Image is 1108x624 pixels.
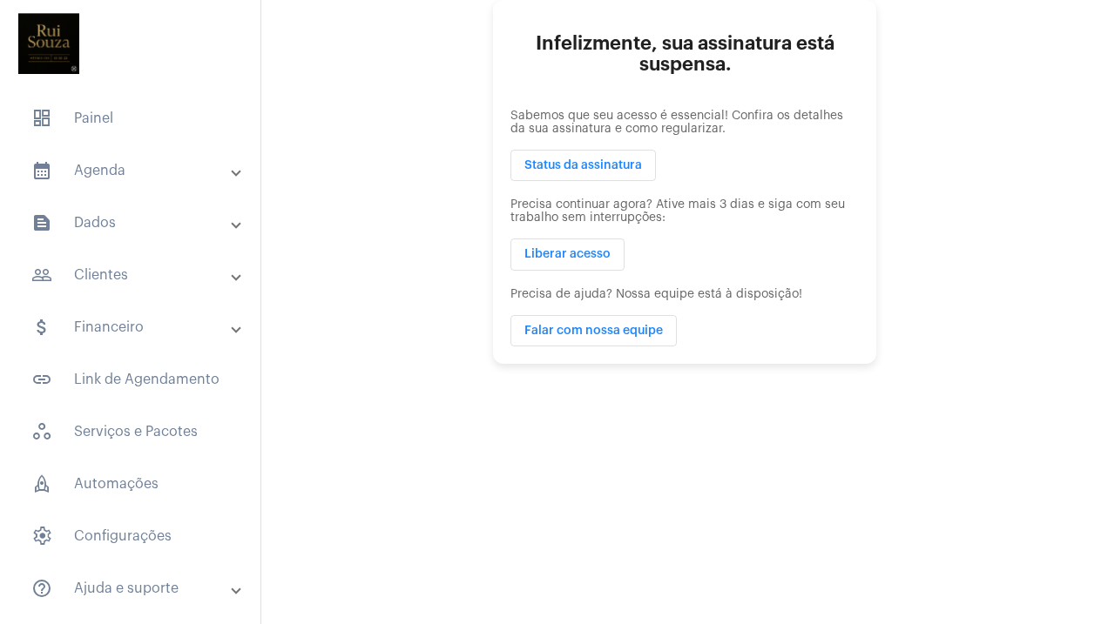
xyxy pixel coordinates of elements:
span: sidenav icon [31,473,52,494]
mat-icon: sidenav icon [31,317,52,338]
mat-icon: sidenav icon [31,265,52,285]
span: Painel [17,97,243,139]
button: Status da assinatura [510,150,656,181]
mat-expansion-panel-header: sidenav iconAjuda e suporte [10,567,260,609]
span: Falar com nossa equipe [524,325,663,337]
img: ccb5d41e-0bfb-24d3-bef9-e6538bf4521d.jpeg [14,9,84,78]
mat-expansion-panel-header: sidenav iconAgenda [10,150,260,191]
p: Precisa de ajuda? Nossa equipe está à disposição! [510,288,859,301]
mat-icon: sidenav icon [31,369,52,390]
mat-icon: sidenav icon [31,160,52,181]
mat-panel-title: Clientes [31,265,233,285]
mat-expansion-panel-header: sidenav iconClientes [10,254,260,296]
mat-panel-title: Ajuda e suporte [31,578,233,599]
mat-panel-title: Agenda [31,160,233,181]
span: sidenav icon [31,421,52,442]
p: Precisa continuar agora? Ative mais 3 dias e siga com seu trabalho sem interrupções: [510,198,859,225]
span: Liberar acesso [524,249,611,261]
mat-expansion-panel-header: sidenav iconDados [10,202,260,244]
button: Liberar acesso [510,238,625,270]
span: Configurações [17,515,243,557]
span: sidenav icon [31,526,52,547]
mat-expansion-panel-header: sidenav iconFinanceiro [10,306,260,348]
p: Sabemos que seu acesso é essencial! Confira os detalhes da sua assinatura e como regularizar. [510,110,859,136]
mat-icon: sidenav icon [31,578,52,599]
mat-panel-title: Financeiro [31,317,233,338]
span: sidenav icon [31,108,52,129]
mat-icon: sidenav icon [31,212,52,233]
mat-panel-title: Dados [31,212,233,233]
span: Automações [17,463,243,505]
span: Link de Agendamento [17,359,243,400]
span: Serviços e Pacotes [17,411,243,453]
h2: Infelizmente, sua assinatura está suspensa. [510,33,859,75]
button: Falar com nossa equipe [510,315,677,346]
span: Status da assinatura [524,159,642,171]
